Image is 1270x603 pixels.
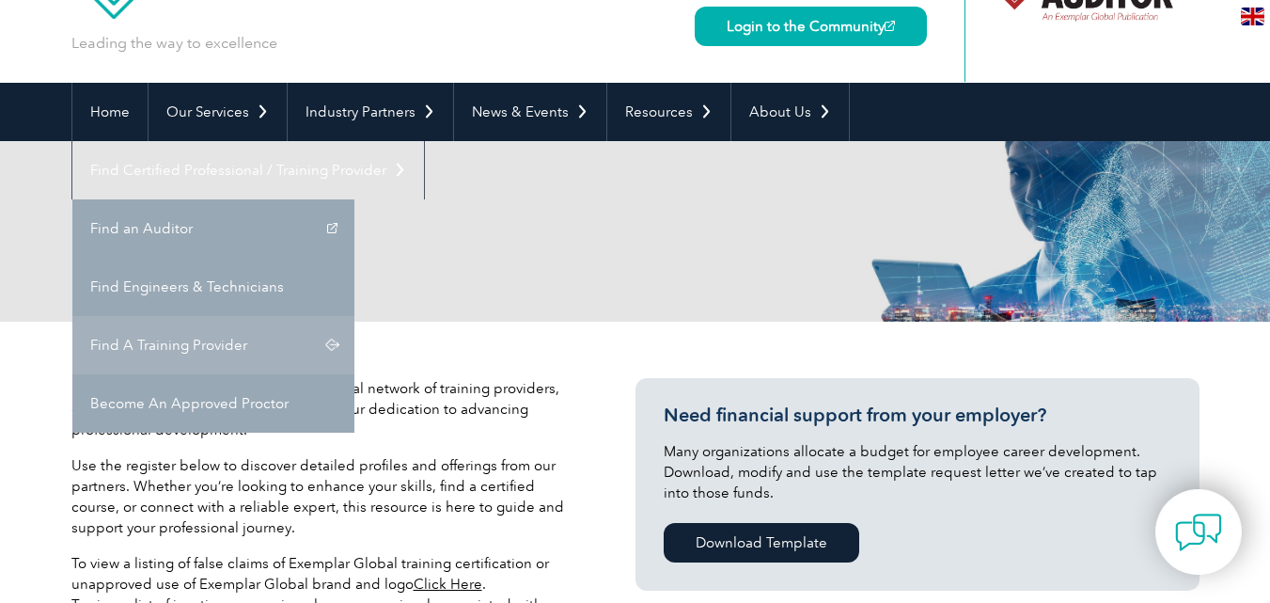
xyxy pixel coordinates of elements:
[71,33,277,54] p: Leading the way to excellence
[454,83,606,141] a: News & Events
[1241,8,1264,25] img: en
[71,378,579,440] p: Exemplar Global proudly works with a global network of training providers, consultants, and organ...
[288,83,453,141] a: Industry Partners
[72,258,354,316] a: Find Engineers & Technicians
[414,576,482,593] a: Click Here
[71,455,579,538] p: Use the register below to discover detailed profiles and offerings from our partners. Whether you...
[731,83,849,141] a: About Us
[72,374,354,433] a: Become An Approved Proctor
[664,523,859,563] a: Download Template
[1175,509,1222,556] img: contact-chat.png
[149,83,287,141] a: Our Services
[72,141,424,199] a: Find Certified Professional / Training Provider
[72,199,354,258] a: Find an Auditor
[664,441,1171,503] p: Many organizations allocate a budget for employee career development. Download, modify and use th...
[885,21,895,31] img: open_square.png
[72,83,148,141] a: Home
[72,316,354,374] a: Find A Training Provider
[607,83,730,141] a: Resources
[664,404,1171,427] h3: Need financial support from your employer?
[71,216,861,246] h2: Client Register
[695,7,927,46] a: Login to the Community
